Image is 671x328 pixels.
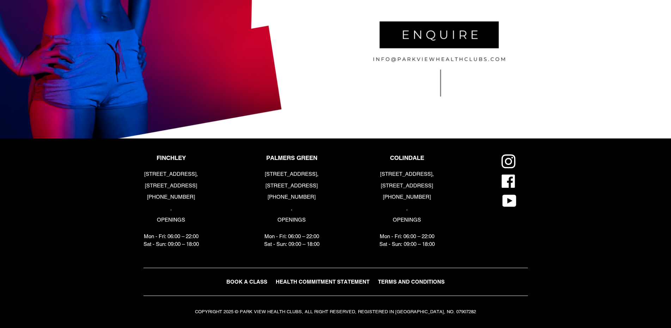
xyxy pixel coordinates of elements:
[144,193,199,201] p: [PHONE_NUMBER]
[379,154,435,161] p: COLINDALE
[264,216,319,224] p: OPENINGS
[226,279,267,285] span: BOOK A CLASS
[276,279,370,285] span: HEALTH COMMITMENT STATEMENT
[264,233,319,248] p: Mon - Fri: 06:00 – 22:00 Sat - Sun: 09:00 – 18:00
[264,205,319,213] p: .
[264,182,319,190] p: [STREET_ADDRESS]
[144,205,199,213] p: .
[379,205,435,213] p: .
[272,277,373,287] a: HEALTH COMMITMENT STATEMENT
[264,193,319,201] p: [PHONE_NUMBER]
[378,279,445,285] span: TERMS AND CONDITIONS
[379,170,435,178] p: [STREET_ADDRESS],
[195,309,476,314] small: COPYRIGHT 2025 © PARK VIEW HEALTH CLUBS, ALL RIGHT RESERVED, REGISTERED IN [GEOGRAPHIC_DATA], NO....
[379,182,435,190] p: [STREET_ADDRESS]
[379,216,435,224] p: OPENINGS
[144,182,199,190] p: [STREET_ADDRESS]
[379,193,435,201] p: [PHONE_NUMBER]
[144,233,199,248] p: Mon - Fri: 06:00 – 22:00 Sat - Sun: 09:00 – 18:00
[223,277,271,287] a: BOOK A CLASS
[144,170,199,178] p: [STREET_ADDRESS],
[144,154,199,161] p: FINCHLEY
[264,170,319,178] p: [STREET_ADDRESS],
[374,277,448,287] a: TERMS AND CONDITIONS
[264,154,319,161] p: PALMERS GREEN
[144,216,199,224] p: OPENINGS
[379,233,435,248] p: Mon - Fri: 06:00 – 22:00 Sat - Sun: 09:00 – 18:00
